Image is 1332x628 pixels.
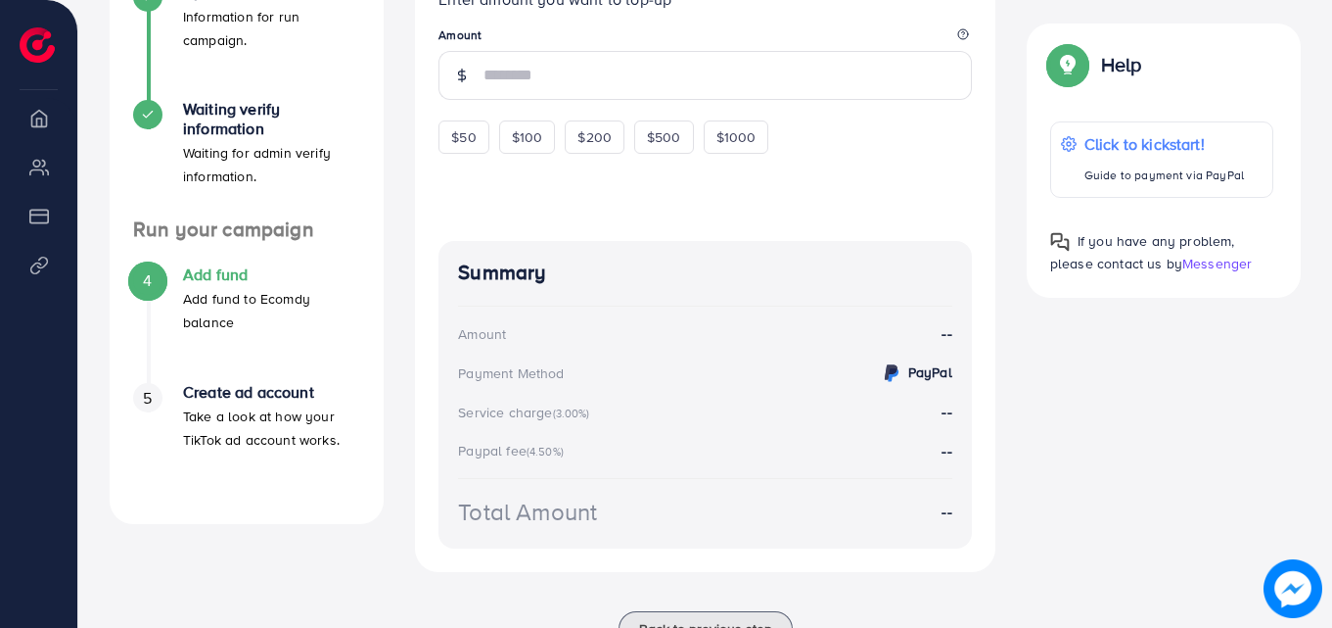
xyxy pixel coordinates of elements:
[183,5,360,52] p: Information for run campaign.
[647,127,681,147] span: $500
[1084,132,1244,156] p: Click to kickstart!
[458,495,597,529] div: Total Amount
[716,127,757,147] span: $1000
[553,406,590,421] small: (3.00%)
[512,127,543,147] span: $100
[942,322,951,345] strong: --
[1182,254,1252,273] span: Messenger
[183,383,360,402] h4: Create ad account
[942,401,951,422] strong: --
[942,440,951,461] strong: --
[577,127,612,147] span: $200
[1050,232,1070,252] img: Popup guide
[1263,559,1322,618] img: image
[183,405,360,452] p: Take a look at how your TikTok ad account works.
[143,269,152,292] span: 4
[458,403,595,422] div: Service charge
[458,261,952,285] h4: Summary
[1101,53,1142,76] p: Help
[143,387,152,410] span: 5
[458,324,506,344] div: Amount
[908,362,952,382] strong: PayPal
[1050,47,1085,82] img: Popup guide
[1050,231,1235,273] span: If you have any problem, please contact us by
[458,441,570,460] div: Paypal fee
[880,362,903,385] img: credit
[183,100,360,137] h4: Waiting verify information
[110,266,384,383] li: Add fund
[942,501,951,523] strong: --
[110,383,384,501] li: Create ad account
[110,100,384,217] li: Waiting verify information
[451,127,476,147] span: $50
[1084,164,1244,187] p: Guide to payment via PayPal
[458,363,564,383] div: Payment Method
[438,26,972,51] legend: Amount
[527,444,564,459] small: (4.50%)
[20,27,55,63] img: logo
[183,287,360,334] p: Add fund to Ecomdy balance
[183,266,360,284] h4: Add fund
[183,141,360,188] p: Waiting for admin verify information.
[110,217,384,242] h4: Run your campaign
